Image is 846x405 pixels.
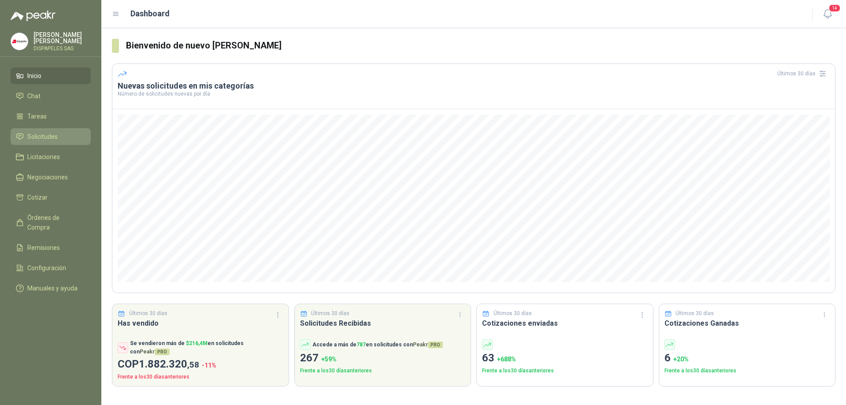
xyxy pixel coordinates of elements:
a: Tareas [11,108,91,125]
span: + 20 % [673,356,689,363]
span: Configuración [27,263,66,273]
span: PRO [428,342,443,348]
p: 63 [482,350,648,367]
h3: Cotizaciones Ganadas [664,318,830,329]
h3: Has vendido [118,318,283,329]
span: + 59 % [321,356,337,363]
span: Órdenes de Compra [27,213,82,232]
p: 6 [664,350,830,367]
p: Número de solicitudes nuevas por día [118,91,830,97]
span: 787 [356,342,366,348]
p: Accede a más de en solicitudes con [312,341,443,349]
span: Tareas [27,111,47,121]
a: Manuales y ayuda [11,280,91,297]
span: Inicio [27,71,41,81]
div: Últimos 30 días [777,67,830,81]
span: Manuales y ayuda [27,283,78,293]
p: Últimos 30 días [311,309,349,318]
p: COP [118,356,283,373]
p: Frente a los 30 días anteriores [300,367,466,375]
a: Chat [11,88,91,104]
a: Configuración [11,260,91,276]
img: Logo peakr [11,11,56,21]
a: Órdenes de Compra [11,209,91,236]
h3: Bienvenido de nuevo [PERSON_NAME] [126,39,835,52]
a: Inicio [11,67,91,84]
a: Remisiones [11,239,91,256]
p: [PERSON_NAME] [PERSON_NAME] [33,32,91,44]
span: $ 216,4M [186,340,208,346]
span: Licitaciones [27,152,60,162]
h3: Nuevas solicitudes en mis categorías [118,81,830,91]
span: + 688 % [497,356,516,363]
p: Frente a los 30 días anteriores [664,367,830,375]
p: Frente a los 30 días anteriores [118,373,283,381]
span: Remisiones [27,243,60,253]
p: Últimos 30 días [675,309,714,318]
span: Solicitudes [27,132,58,141]
a: Negociaciones [11,169,91,186]
p: Se vendieron más de en solicitudes con [130,339,283,356]
span: 14 [828,4,841,12]
p: Últimos 30 días [129,309,167,318]
p: DISPAPELES SAS [33,46,91,51]
h1: Dashboard [130,7,170,20]
span: Cotizar [27,193,48,202]
span: Negociaciones [27,172,68,182]
a: Cotizar [11,189,91,206]
button: 14 [820,6,835,22]
h3: Cotizaciones enviadas [482,318,648,329]
span: -11 % [202,362,216,369]
p: Últimos 30 días [493,309,532,318]
span: PRO [155,349,170,355]
a: Licitaciones [11,149,91,165]
img: Company Logo [11,33,28,50]
span: Peakr [140,349,170,355]
span: Chat [27,91,41,101]
p: Frente a los 30 días anteriores [482,367,648,375]
span: ,58 [187,360,199,370]
p: 267 [300,350,466,367]
h3: Solicitudes Recibidas [300,318,466,329]
a: Solicitudes [11,128,91,145]
span: Peakr [413,342,443,348]
span: 1.882.320 [139,358,199,370]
